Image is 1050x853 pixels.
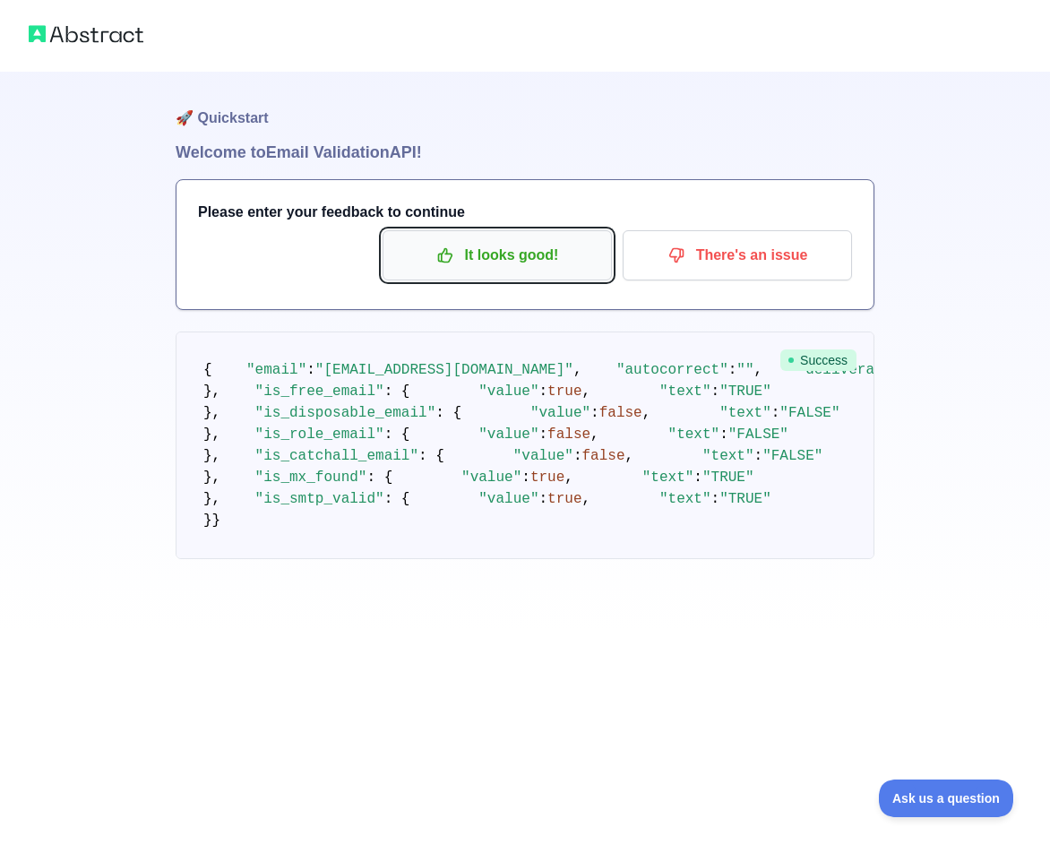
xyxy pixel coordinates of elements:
span: false [599,405,642,421]
span: "value" [478,426,538,443]
span: : { [418,448,444,464]
span: "TRUE" [719,491,771,507]
span: "FALSE" [779,405,839,421]
span: "is_role_email" [255,426,384,443]
span: : { [366,470,392,486]
span: "FALSE" [728,426,788,443]
span: "is_catchall_email" [255,448,418,464]
span: "value" [478,383,538,400]
span: "is_free_email" [255,383,384,400]
span: : [538,383,547,400]
span: "autocorrect" [616,362,728,378]
span: "is_smtp_valid" [255,491,384,507]
h1: Welcome to Email Validation API! [176,140,874,165]
span: , [590,426,599,443]
span: : [771,405,780,421]
img: Abstract logo [29,22,143,47]
span: { [203,362,212,378]
span: : [754,448,763,464]
span: true [530,470,564,486]
span: "text" [659,491,711,507]
span: , [625,448,634,464]
span: "text" [719,405,771,421]
span: : { [384,383,410,400]
span: , [573,362,582,378]
span: : [306,362,315,378]
span: : { [384,426,410,443]
span: "[EMAIL_ADDRESS][DOMAIN_NAME]" [315,362,573,378]
span: "email" [246,362,306,378]
span: "value" [530,405,590,421]
span: : [521,470,530,486]
span: "FALSE" [762,448,822,464]
span: "is_mx_found" [255,470,367,486]
span: true [547,491,581,507]
span: "TRUE" [702,470,754,486]
span: "is_disposable_email" [255,405,436,421]
span: "deliverability" [797,362,935,378]
span: true [547,383,581,400]
h3: Please enter your feedback to continue [198,202,852,223]
span: : { [435,405,461,421]
iframe: Toggle Customer Support [879,780,1014,817]
span: Success [780,349,856,371]
span: "value" [461,470,521,486]
span: : [538,491,547,507]
span: : { [384,491,410,507]
span: : [728,362,737,378]
span: "" [736,362,753,378]
p: There's an issue [636,240,839,271]
span: , [754,362,763,378]
span: "value" [513,448,573,464]
span: false [582,448,625,464]
span: : [711,383,720,400]
span: : [693,470,702,486]
span: , [582,491,591,507]
span: : [573,448,582,464]
span: "text" [659,383,711,400]
span: "text" [702,448,754,464]
span: : [538,426,547,443]
span: "text" [668,426,720,443]
span: false [547,426,590,443]
h1: 🚀 Quickstart [176,72,874,140]
span: , [582,383,591,400]
span: : [711,491,720,507]
span: "value" [478,491,538,507]
span: , [642,405,651,421]
span: "TRUE" [719,383,771,400]
p: It looks good! [396,240,598,271]
button: There's an issue [623,230,852,280]
span: : [719,426,728,443]
button: It looks good! [383,230,612,280]
span: "text" [642,470,694,486]
span: , [564,470,573,486]
span: : [590,405,599,421]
